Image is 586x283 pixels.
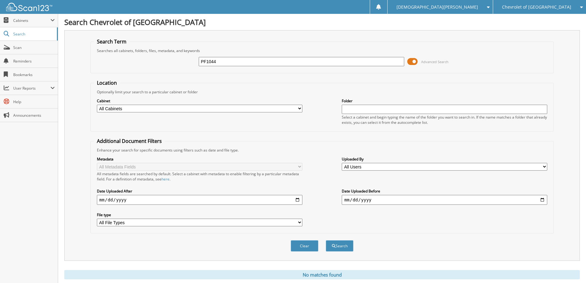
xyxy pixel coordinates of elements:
[326,240,353,252] button: Search
[94,148,550,153] div: Enhance your search for specific documents using filters such as date and file type.
[13,86,50,91] span: User Reports
[94,138,165,144] legend: Additional Document Filters
[161,176,169,182] a: here
[97,171,302,182] div: All metadata fields are searched by default. Select a cabinet with metadata to enable filtering b...
[342,156,547,162] label: Uploaded By
[94,89,550,95] div: Optionally limit your search to a particular cabinet or folder
[342,195,547,205] input: end
[13,18,50,23] span: Cabinets
[97,98,302,103] label: Cabinet
[13,113,55,118] span: Announcements
[64,17,580,27] h1: Search Chevrolet of [GEOGRAPHIC_DATA]
[97,156,302,162] label: Metadata
[13,99,55,104] span: Help
[94,79,120,86] legend: Location
[291,240,318,252] button: Clear
[342,98,547,103] label: Folder
[421,59,448,64] span: Advanced Search
[342,188,547,194] label: Date Uploaded Before
[502,5,571,9] span: Chevrolet of [GEOGRAPHIC_DATA]
[97,195,302,205] input: start
[342,115,547,125] div: Select a cabinet and begin typing the name of the folder you want to search in. If the name match...
[397,5,478,9] span: [DEMOGRAPHIC_DATA][PERSON_NAME]
[97,188,302,194] label: Date Uploaded After
[64,270,580,279] div: No matches found
[94,38,130,45] legend: Search Term
[13,31,54,37] span: Search
[13,59,55,64] span: Reminders
[6,3,52,11] img: scan123-logo-white.svg
[13,45,55,50] span: Scan
[94,48,550,53] div: Searches all cabinets, folders, files, metadata, and keywords
[97,212,302,217] label: File type
[13,72,55,77] span: Bookmarks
